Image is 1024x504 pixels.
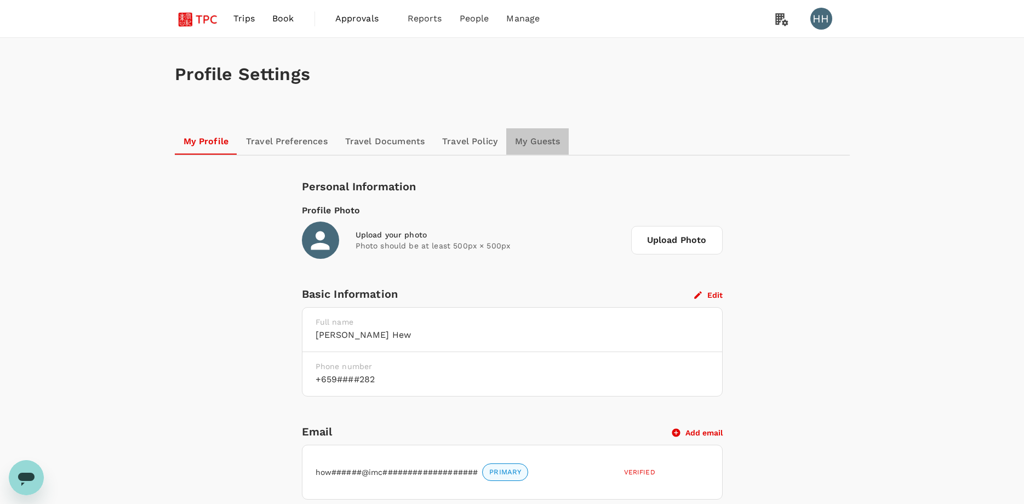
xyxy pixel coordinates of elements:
iframe: Button to launch messaging window [9,460,44,495]
span: Book [272,12,294,25]
a: My Profile [175,128,238,155]
span: PRIMARY [483,467,528,478]
span: Manage [506,12,540,25]
a: Travel Documents [336,128,433,155]
a: Travel Policy [433,128,506,155]
span: Trips [233,12,255,25]
h6: +659####282 [316,372,709,387]
span: Approvals [335,12,390,25]
span: Reports [408,12,442,25]
p: how######@imc################### [316,467,478,478]
p: Full name [316,316,709,327]
div: Personal Information [302,178,723,195]
img: Tsao Pao Chee Group Pte Ltd [175,7,225,31]
a: My Guests [506,128,569,155]
button: Edit [694,290,723,300]
div: Profile Photo [302,204,723,217]
span: Verified [624,468,655,476]
button: Add email [672,428,723,438]
h6: Email [302,423,672,440]
a: Travel Preferences [237,128,336,155]
p: Photo should be at least 500px × 500px [356,240,622,251]
h6: [PERSON_NAME] Hew [316,327,709,343]
span: People [460,12,489,25]
span: Upload Photo [631,226,723,254]
div: HH [810,8,832,30]
p: Phone number [316,361,709,372]
div: Upload your photo [356,229,622,240]
h1: Profile Settings [175,64,850,84]
div: Basic Information [302,285,694,303]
